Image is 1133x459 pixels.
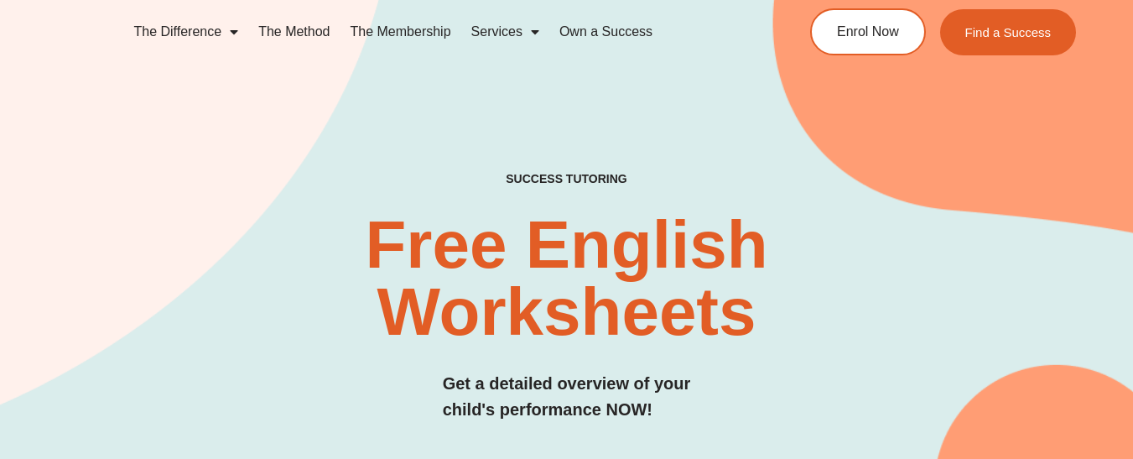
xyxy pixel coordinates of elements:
[965,26,1052,39] span: Find a Success
[443,371,691,423] h3: Get a detailed overview of your child's performance NOW!
[940,9,1077,55] a: Find a Success
[123,13,248,51] a: The Difference
[549,13,663,51] a: Own a Success
[461,13,549,51] a: Services
[340,13,461,51] a: The Membership
[123,13,751,51] nav: Menu
[230,211,902,346] h2: Free English Worksheets​
[248,13,340,51] a: The Method
[416,172,718,186] h4: SUCCESS TUTORING​
[837,25,899,39] span: Enrol Now
[810,8,926,55] a: Enrol Now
